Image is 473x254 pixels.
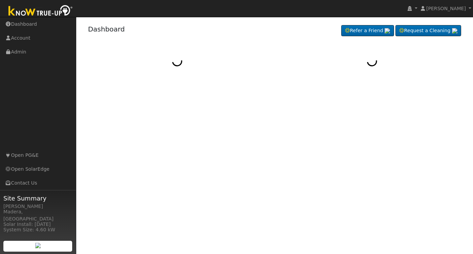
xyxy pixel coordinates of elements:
[35,243,41,248] img: retrieve
[3,221,73,228] div: Solar Install: [DATE]
[5,4,76,19] img: Know True-Up
[3,208,73,223] div: Madera, [GEOGRAPHIC_DATA]
[395,25,461,37] a: Request a Cleaning
[385,28,390,34] img: retrieve
[88,25,125,33] a: Dashboard
[3,226,73,233] div: System Size: 4.60 kW
[341,25,394,37] a: Refer a Friend
[3,194,73,203] span: Site Summary
[452,28,457,34] img: retrieve
[426,6,466,11] span: [PERSON_NAME]
[3,203,73,210] div: [PERSON_NAME]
